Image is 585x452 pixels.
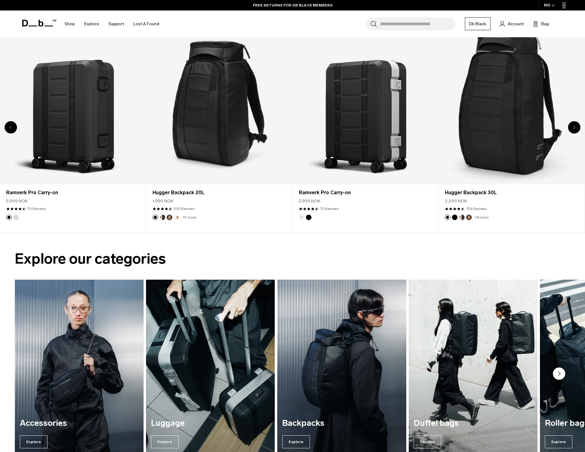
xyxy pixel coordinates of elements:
button: Black Out [153,215,158,220]
button: Espresso [167,215,172,220]
a: Hugger Backpack 20L [153,189,286,196]
a: Ramverk Pro Carry-on [299,189,432,196]
div: Previous slide [5,121,17,134]
nav: Main Navigation [60,10,164,37]
h3: Duffel bags [414,419,533,428]
span: Explore [414,435,441,448]
span: 5.999 NOK [299,198,320,204]
button: Espresso [466,215,472,220]
a: +8 more [475,215,489,220]
span: Explore [151,435,179,448]
button: Silver [299,215,304,220]
span: Explore [545,435,573,448]
button: Bag [533,20,549,27]
a: Explore [84,13,99,35]
button: Oatmilk [174,215,179,220]
div: 10 / 20 [146,23,293,233]
a: Hugger Backpack 20L [146,23,292,184]
button: Black Out [6,215,12,220]
button: Black Out [306,215,311,220]
div: 12 / 20 [439,23,585,233]
button: Charcoal Grey [445,215,450,220]
a: Ramverk Pro Carry-on [6,189,140,196]
button: Cappuccino [160,215,165,220]
a: 70 reviews [320,206,339,212]
span: 2.299 NOK [445,198,467,204]
div: 11 / 20 [293,23,439,233]
a: Lost & Found [133,13,159,35]
button: Next slide [553,367,565,381]
div: Next slide [568,121,580,134]
a: Ramverk Pro Carry-on [293,23,438,184]
button: Black Out [452,215,458,220]
a: 756 reviews [466,206,487,212]
span: 5.999 NOK [6,198,28,204]
a: 500 reviews [174,206,195,212]
span: Account [508,21,524,27]
span: Explore [282,435,310,448]
a: Account [500,20,524,27]
h3: Accessories [20,419,139,428]
span: Explore [20,435,48,448]
a: +5 more [182,215,196,220]
a: Shop [65,13,75,35]
a: Support [108,13,124,35]
a: Hugger Backpack 30L [445,189,578,196]
h3: Backpacks [282,419,401,428]
a: 70 reviews [27,206,46,212]
span: Bag [541,21,549,27]
h3: Luggage [151,419,270,428]
h2: Explore our categories [15,248,570,270]
a: Db Black [465,17,491,30]
button: Silver [13,215,19,220]
button: Cappuccino [459,215,465,220]
span: 1.999 NOK [153,198,173,204]
a: Hugger Backpack 30L [439,23,584,184]
a: FREE RETURNS FOR DB BLACK MEMBERS [253,2,332,8]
